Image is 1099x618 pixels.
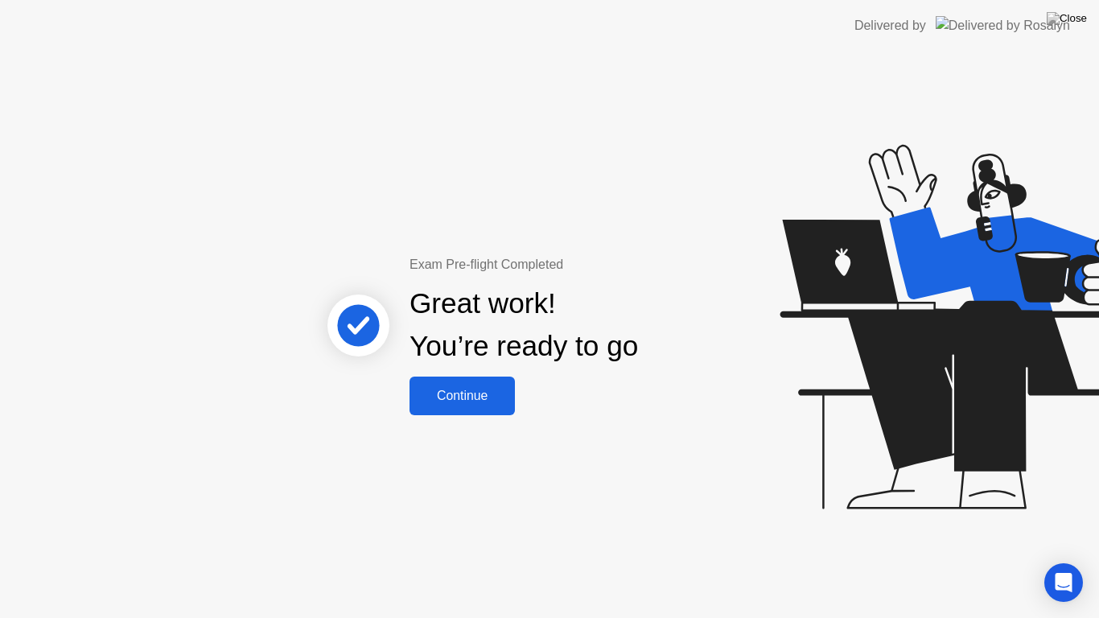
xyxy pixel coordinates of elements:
[410,282,638,368] div: Great work! You’re ready to go
[410,377,515,415] button: Continue
[936,16,1070,35] img: Delivered by Rosalyn
[414,389,510,403] div: Continue
[1047,12,1087,25] img: Close
[410,255,742,274] div: Exam Pre-flight Completed
[1044,563,1083,602] div: Open Intercom Messenger
[854,16,926,35] div: Delivered by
